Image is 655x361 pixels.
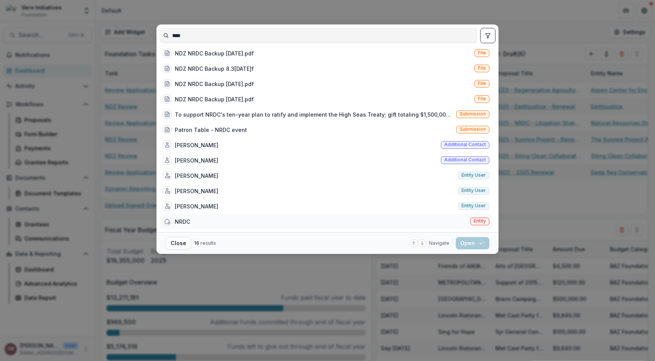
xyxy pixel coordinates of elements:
[460,111,486,117] span: Submission
[460,127,486,132] span: Submission
[175,156,218,164] div: [PERSON_NAME]
[175,95,254,103] div: NDZ NRDC Backup [DATE].pdf
[175,187,218,195] div: [PERSON_NAME]
[175,80,254,88] div: NDZ NRDC Backup [DATE].pdf
[444,157,486,163] span: Additional contact
[461,203,486,208] span: Entity user
[480,28,495,43] button: toggle filters
[474,218,486,224] span: Entity
[456,237,489,249] button: Open
[478,65,486,71] span: File
[200,240,216,246] span: results
[444,142,486,147] span: Additional contact
[175,49,254,57] div: NDZ NRDC Backup [DATE].pdf
[175,202,218,210] div: [PERSON_NAME]
[194,240,199,246] span: 16
[461,172,486,178] span: Entity user
[175,218,190,226] div: NRDC
[175,172,218,180] div: [PERSON_NAME]
[478,96,486,101] span: File
[175,65,254,73] div: NDZ NRDC Backup 8.3[DATE]f
[478,81,486,86] span: File
[175,141,218,149] div: [PERSON_NAME]
[175,111,453,119] div: To support NRDC's ten-year plan to ratify and implement the High Seas Treaty; gift totaling $1,50...
[175,126,247,134] div: Patron Table - NRDC event
[461,188,486,193] span: Entity user
[429,240,449,247] span: Navigate
[478,50,486,55] span: File
[166,237,191,249] button: Close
